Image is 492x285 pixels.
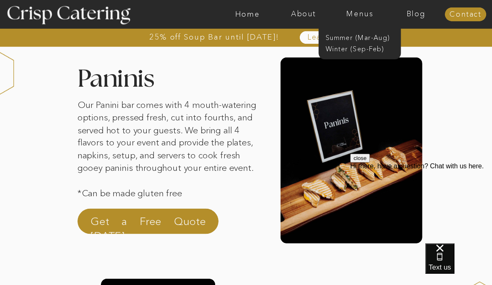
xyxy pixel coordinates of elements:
[326,33,399,41] a: Summer (Mar-Aug)
[445,11,486,19] a: Contact
[78,99,260,212] p: Our Panini bar comes with 4 mouth-watering options, pressed fresh, cut into fourths, and served h...
[276,10,332,19] a: About
[326,44,393,52] a: Winter (Sep-Feb)
[425,243,492,285] iframe: podium webchat widget bubble
[332,10,388,19] a: Menus
[350,154,492,254] iframe: podium webchat widget prompt
[219,10,276,19] a: Home
[388,10,444,19] a: Blog
[90,214,206,233] a: Get a Free Quote [DATE]
[120,33,309,42] a: 25% off Soup Bar until [DATE]!
[78,67,235,89] h2: Paninis
[288,34,372,42] a: Learn More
